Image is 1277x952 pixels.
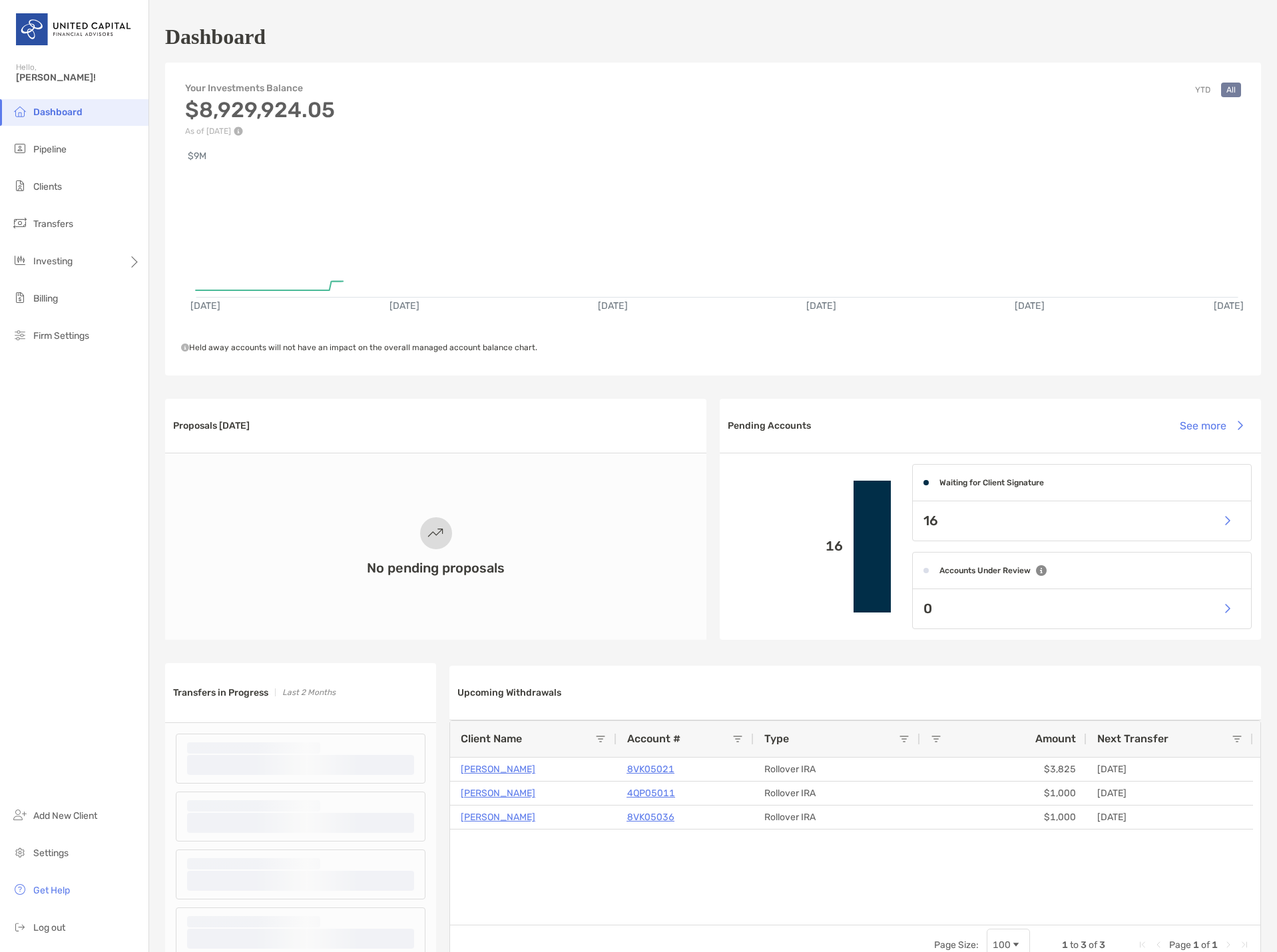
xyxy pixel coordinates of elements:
h3: Pending Accounts [728,420,811,431]
p: 16 [730,538,843,555]
img: transfers icon [12,215,28,231]
img: United Capital Logo [16,5,132,53]
button: YTD [1190,83,1216,97]
a: 8VK05021 [627,761,674,778]
span: Type [764,732,789,745]
text: [DATE] [1214,300,1244,312]
h3: No pending proposals [367,560,505,576]
p: As of [DATE] [185,126,335,136]
h3: $8,929,924.05 [185,97,335,122]
text: [DATE] [806,300,836,312]
p: 16 [923,513,938,529]
div: [DATE] [1087,758,1253,781]
span: 3 [1099,939,1105,951]
div: $1,000 [920,782,1087,805]
div: [DATE] [1087,806,1253,829]
img: settings icon [12,844,28,860]
img: get-help icon [12,881,28,897]
span: Client Name [461,732,522,745]
a: 8VK05036 [627,809,674,826]
div: Rollover IRA [754,806,920,829]
span: Held away accounts will not have an impact on the overall managed account balance chart. [181,343,537,352]
img: investing icon [12,252,28,268]
text: [DATE] [389,300,419,312]
div: 100 [993,939,1011,951]
span: Clients [33,181,62,192]
span: Amount [1035,732,1076,745]
div: First Page [1137,939,1148,950]
h3: Upcoming Withdrawals [457,687,561,698]
span: [PERSON_NAME]! [16,72,140,83]
p: Last 2 Months [282,684,336,701]
img: logout icon [12,919,28,935]
img: billing icon [12,290,28,306]
span: Dashboard [33,107,83,118]
span: Next Transfer [1097,732,1168,745]
span: Get Help [33,885,70,896]
div: $3,825 [920,758,1087,781]
span: Log out [33,922,65,933]
a: [PERSON_NAME] [461,809,535,826]
span: Settings [33,847,69,859]
img: dashboard icon [12,103,28,119]
img: pipeline icon [12,140,28,156]
span: 1 [1062,939,1068,951]
h3: Proposals [DATE] [173,420,250,431]
div: [DATE] [1087,782,1253,805]
span: Page [1169,939,1191,951]
span: Billing [33,293,58,304]
h4: Your Investments Balance [185,83,335,94]
img: firm-settings icon [12,327,28,343]
span: of [1089,939,1097,951]
div: Page Size: [934,939,979,951]
span: Account # [627,732,680,745]
span: Add New Client [33,810,97,822]
text: [DATE] [1015,300,1045,312]
img: Performance Info [234,126,243,136]
span: Investing [33,256,73,267]
span: to [1070,939,1079,951]
span: of [1201,939,1210,951]
button: See more [1169,411,1253,440]
span: 3 [1081,939,1087,951]
div: Next Page [1223,939,1234,950]
span: 1 [1193,939,1199,951]
h3: Transfers in Progress [173,687,268,698]
h4: Accounts Under Review [939,566,1031,575]
div: Rollover IRA [754,758,920,781]
a: [PERSON_NAME] [461,785,535,802]
text: $9M [188,150,206,162]
img: clients icon [12,178,28,194]
div: Last Page [1239,939,1250,950]
div: Previous Page [1153,939,1164,950]
span: Firm Settings [33,330,89,342]
div: Rollover IRA [754,782,920,805]
h4: Waiting for Client Signature [939,478,1044,487]
a: [PERSON_NAME] [461,761,535,778]
p: 0 [923,600,932,617]
span: Pipeline [33,144,67,155]
div: $1,000 [920,806,1087,829]
a: 4QP05011 [627,785,675,802]
text: [DATE] [190,300,220,312]
h1: Dashboard [165,25,266,49]
span: Transfers [33,218,73,230]
span: 1 [1212,939,1218,951]
img: add_new_client icon [12,807,28,823]
button: All [1221,83,1241,97]
text: [DATE] [598,300,628,312]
